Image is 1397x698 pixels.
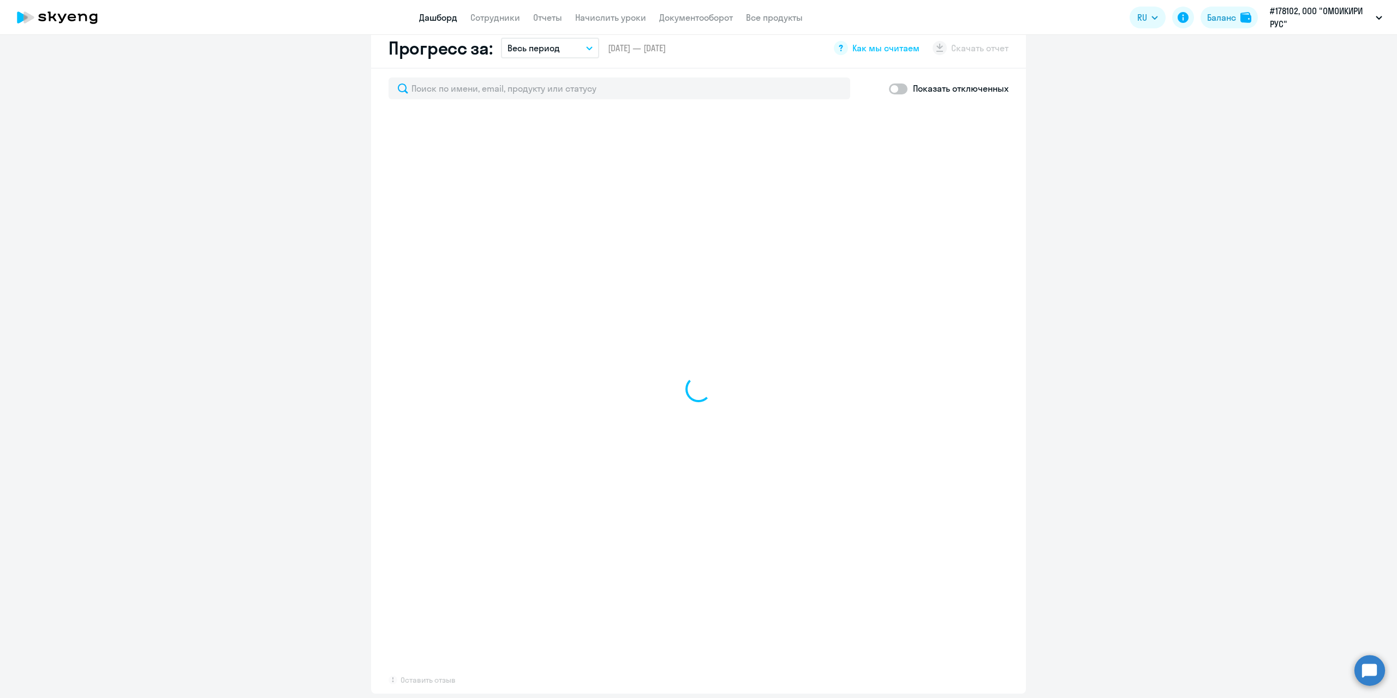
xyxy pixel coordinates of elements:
[913,82,1008,95] p: Показать отключенных
[608,42,666,54] span: [DATE] — [DATE]
[1270,4,1371,31] p: #178102, ООО "ОМОИКИРИ РУС"
[575,12,646,23] a: Начислить уроки
[1264,4,1388,31] button: #178102, ООО "ОМОИКИРИ РУС"
[533,12,562,23] a: Отчеты
[1207,11,1236,24] div: Баланс
[852,42,920,54] span: Как мы считаем
[1137,11,1147,24] span: RU
[659,12,733,23] a: Документооборот
[1201,7,1258,28] button: Балансbalance
[389,77,850,99] input: Поиск по имени, email, продукту или статусу
[501,38,599,58] button: Весь период
[419,12,457,23] a: Дашборд
[508,41,560,55] p: Весь период
[1130,7,1166,28] button: RU
[470,12,520,23] a: Сотрудники
[1240,12,1251,23] img: balance
[389,37,492,59] h2: Прогресс за:
[746,12,803,23] a: Все продукты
